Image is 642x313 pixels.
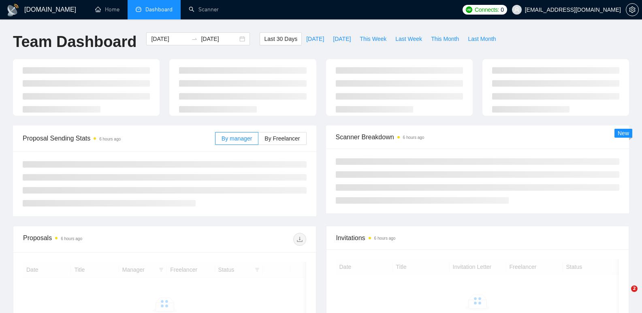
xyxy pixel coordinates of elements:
[631,285,638,292] span: 2
[189,6,219,13] a: searchScanner
[501,5,504,14] span: 0
[264,34,297,43] span: Last 30 Days
[403,135,424,140] time: 6 hours ago
[626,6,639,13] a: setting
[468,34,496,43] span: Last Month
[306,34,324,43] span: [DATE]
[514,7,520,13] span: user
[145,6,173,13] span: Dashboard
[136,6,141,12] span: dashboard
[360,34,386,43] span: This Week
[463,32,500,45] button: Last Month
[191,36,198,42] span: swap-right
[355,32,391,45] button: This Week
[191,36,198,42] span: to
[466,6,472,13] img: upwork-logo.png
[201,34,238,43] input: End date
[95,6,119,13] a: homeHome
[427,32,463,45] button: This Month
[374,236,396,241] time: 6 hours ago
[626,3,639,16] button: setting
[626,6,638,13] span: setting
[431,34,459,43] span: This Month
[99,137,121,141] time: 6 hours ago
[23,233,164,246] div: Proposals
[333,34,351,43] span: [DATE]
[475,5,499,14] span: Connects:
[222,135,252,142] span: By manager
[264,135,300,142] span: By Freelancer
[618,130,629,136] span: New
[151,34,188,43] input: Start date
[336,233,619,243] span: Invitations
[13,32,137,51] h1: Team Dashboard
[328,32,355,45] button: [DATE]
[395,34,422,43] span: Last Week
[302,32,328,45] button: [DATE]
[260,32,302,45] button: Last 30 Days
[391,32,427,45] button: Last Week
[61,236,82,241] time: 6 hours ago
[614,285,634,305] iframe: Intercom live chat
[23,133,215,143] span: Proposal Sending Stats
[6,4,19,17] img: logo
[336,132,620,142] span: Scanner Breakdown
